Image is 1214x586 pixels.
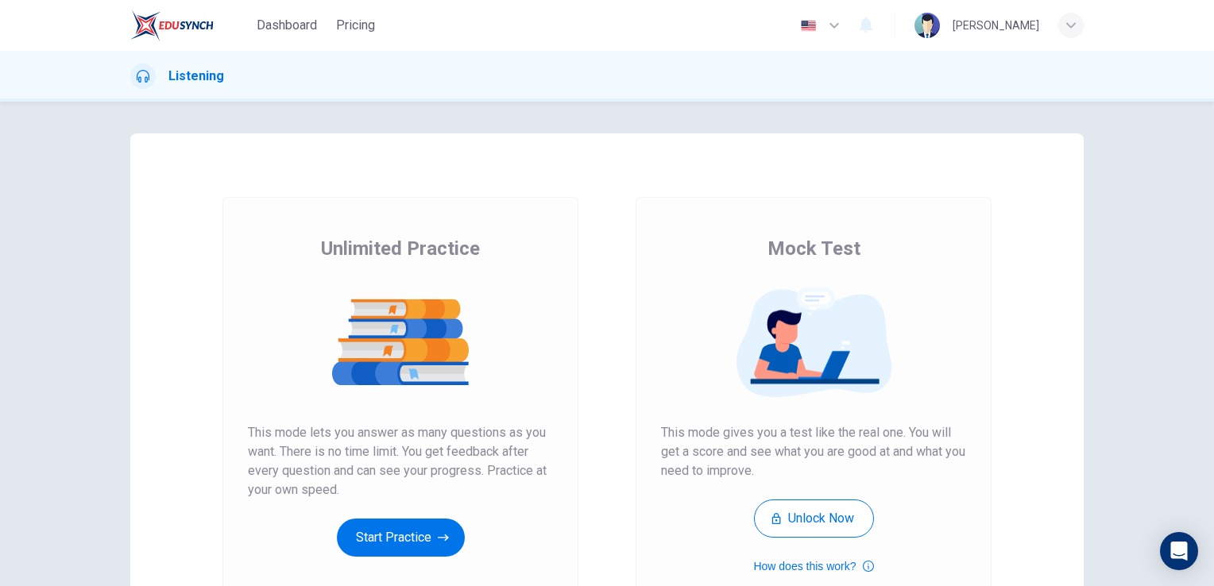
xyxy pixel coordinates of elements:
[953,16,1039,35] div: [PERSON_NAME]
[798,20,818,32] img: en
[257,16,317,35] span: Dashboard
[1160,532,1198,570] div: Open Intercom Messenger
[661,423,966,480] span: This mode gives you a test like the real one. You will get a score and see what you are good at a...
[754,499,874,538] button: Unlock Now
[330,11,381,40] button: Pricing
[767,236,860,261] span: Mock Test
[914,13,940,38] img: Profile picture
[753,557,873,576] button: How does this work?
[321,236,480,261] span: Unlimited Practice
[168,67,224,86] h1: Listening
[250,11,323,40] button: Dashboard
[248,423,553,499] span: This mode lets you answer as many questions as you want. There is no time limit. You get feedback...
[336,16,375,35] span: Pricing
[337,519,465,557] button: Start Practice
[130,10,250,41] a: EduSynch logo
[130,10,214,41] img: EduSynch logo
